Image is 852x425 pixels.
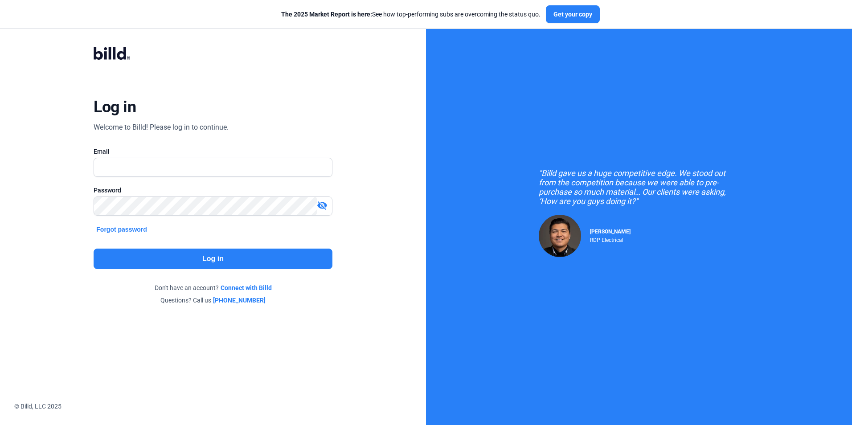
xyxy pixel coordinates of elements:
div: Don't have an account? [94,283,332,292]
div: Questions? Call us [94,296,332,305]
div: "Billd gave us a huge competitive edge. We stood out from the competition because we were able to... [539,168,739,206]
span: The 2025 Market Report is here: [281,11,372,18]
a: [PHONE_NUMBER] [213,296,266,305]
div: See how top-performing subs are overcoming the status quo. [281,10,541,19]
a: Connect with Billd [221,283,272,292]
mat-icon: visibility_off [317,200,328,211]
span: [PERSON_NAME] [590,229,631,235]
img: Raul Pacheco [539,215,581,257]
div: Log in [94,97,136,117]
div: Welcome to Billd! Please log in to continue. [94,122,229,133]
div: RDP Electrical [590,235,631,243]
button: Forgot password [94,225,150,234]
button: Get your copy [546,5,600,23]
div: Password [94,186,332,195]
div: Email [94,147,332,156]
button: Log in [94,249,332,269]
